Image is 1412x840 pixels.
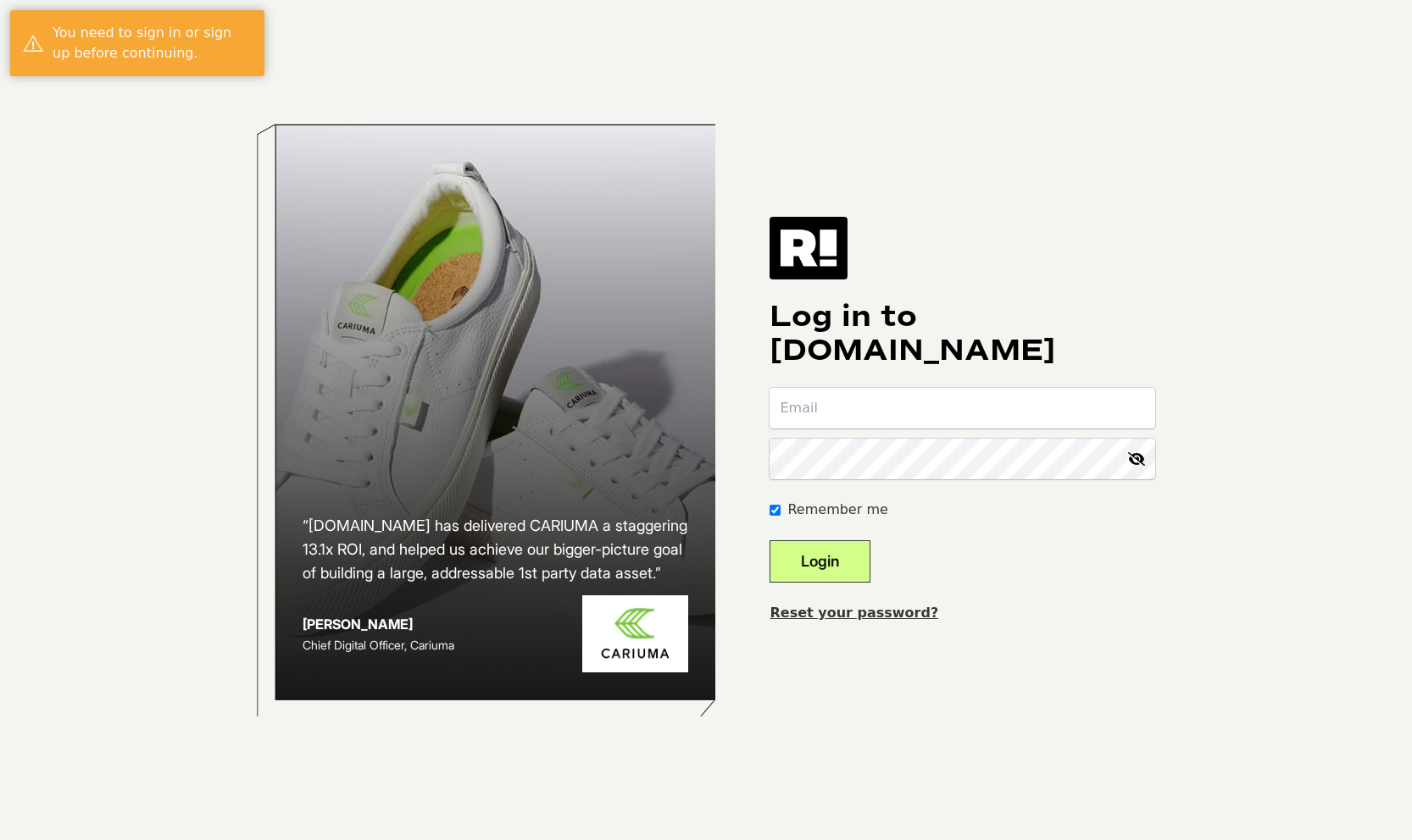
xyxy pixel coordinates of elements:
[770,540,870,583] button: Login
[303,514,689,585] h2: “[DOMAIN_NAME] has delivered CARIUMA a staggering 13.1x ROI, and helped us achieve our bigger-pic...
[303,638,454,652] span: Chief Digital Officer, Cariuma
[53,23,252,64] div: You need to sign in or sign up before continuing.
[770,217,848,279] img: Retention.com
[770,605,938,621] a: Reset your password?
[770,388,1155,428] input: Email
[770,300,1155,367] h1: Log in to [DOMAIN_NAME]
[582,595,688,672] img: Cariuma
[787,500,887,520] label: Remember me
[303,616,413,633] strong: [PERSON_NAME]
